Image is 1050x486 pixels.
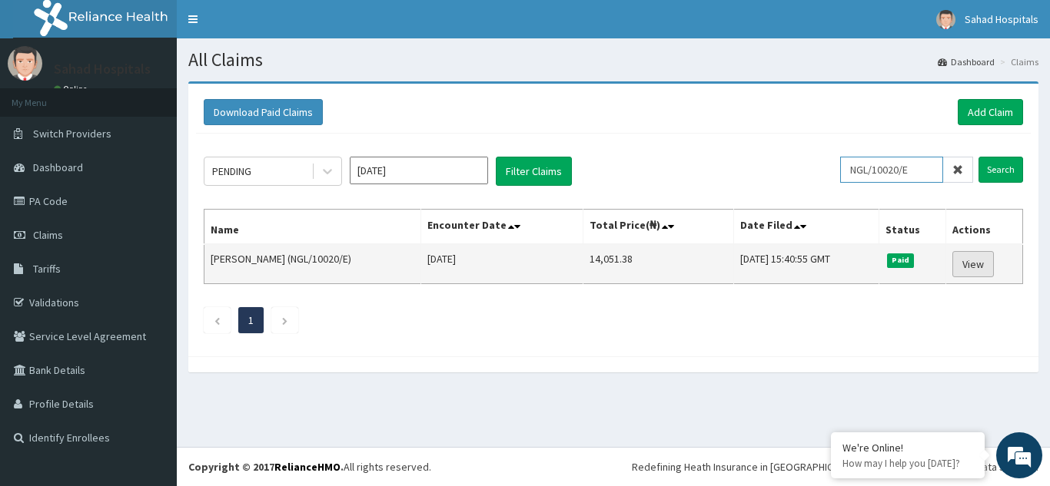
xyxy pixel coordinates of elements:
[33,127,111,141] span: Switch Providers
[33,262,61,276] span: Tariffs
[212,164,251,179] div: PENDING
[952,251,994,277] a: View
[274,460,341,474] a: RelianceHMO
[733,210,879,245] th: Date Filed
[204,244,421,284] td: [PERSON_NAME] (NGL/10020/E)
[936,10,955,29] img: User Image
[420,210,583,245] th: Encounter Date
[958,99,1023,125] a: Add Claim
[350,157,488,184] input: Select Month and Year
[54,62,151,76] p: Sahad Hospitals
[28,77,62,115] img: d_794563401_company_1708531726252_794563401
[8,323,293,377] textarea: Type your message and hit 'Enter'
[8,46,42,81] img: User Image
[938,55,995,68] a: Dashboard
[204,99,323,125] button: Download Paid Claims
[887,253,915,267] span: Paid
[965,12,1038,26] span: Sahad Hospitals
[632,459,1038,474] div: Redefining Heath Insurance in [GEOGRAPHIC_DATA] using Telemedicine and Data Science!
[979,157,1023,183] input: Search
[281,313,288,327] a: Next page
[214,313,221,327] a: Previous page
[842,441,973,455] div: We're Online!
[252,8,289,45] div: Minimize live chat window
[89,145,212,300] span: We're online!
[177,447,1050,486] footer: All rights reserved.
[842,457,973,470] p: How may I help you today?
[54,84,91,94] a: Online
[583,244,734,284] td: 14,051.38
[188,50,1038,70] h1: All Claims
[33,228,63,242] span: Claims
[733,244,879,284] td: [DATE] 15:40:55 GMT
[33,160,83,174] span: Dashboard
[840,157,943,183] input: Search by HMO ID
[879,210,945,245] th: Status
[583,210,734,245] th: Total Price(₦)
[420,244,583,284] td: [DATE]
[204,210,421,245] th: Name
[996,55,1038,68] li: Claims
[80,86,258,106] div: Chat with us now
[188,460,344,474] strong: Copyright © 2017 .
[496,157,572,186] button: Filter Claims
[248,313,254,327] a: Page 1 is your current page
[945,210,1022,245] th: Actions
